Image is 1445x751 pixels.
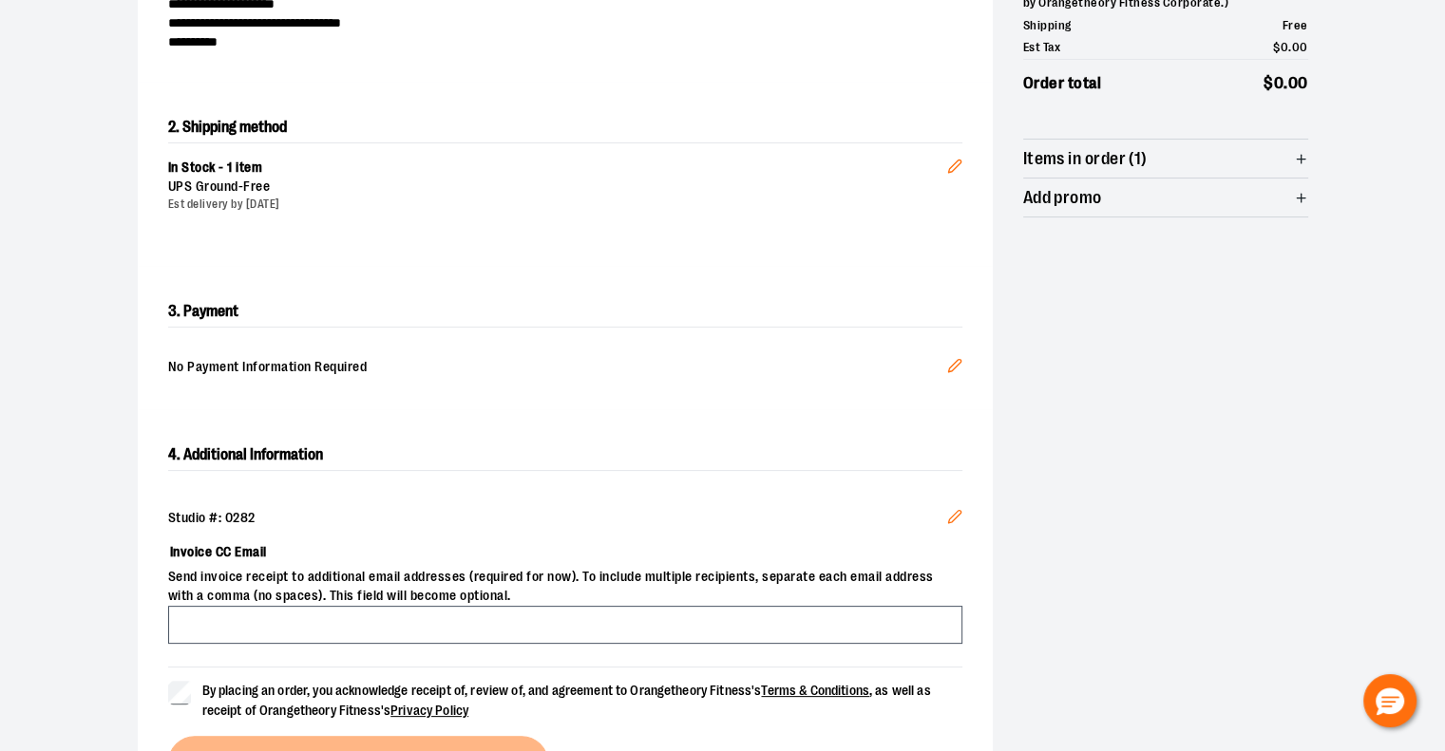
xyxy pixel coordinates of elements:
span: By placing an order, you acknowledge receipt of, review of, and agreement to Orangetheory Fitness... [202,683,931,718]
span: Shipping [1023,16,1072,35]
h2: 2. Shipping method [168,112,962,142]
span: Items in order (1) [1023,150,1148,168]
span: Order total [1023,71,1102,96]
span: Est Tax [1023,38,1061,57]
label: Invoice CC Email [168,535,962,568]
button: Edit [932,128,978,195]
span: Free [1283,18,1308,32]
button: Add promo [1023,178,1308,216]
span: Add promo [1023,189,1102,207]
span: $ [1273,40,1281,54]
h2: 4. Additional Information [168,440,962,471]
span: 0 [1274,74,1284,92]
span: $ [1264,74,1274,92]
span: . [1288,40,1292,54]
span: Send invoice receipt to additional email addresses (required for now). To include multiple recipi... [168,568,962,606]
button: Edit [932,343,978,394]
input: By placing an order, you acknowledge receipt of, review of, and agreement to Orangetheory Fitness... [168,681,191,704]
div: In Stock - 1 item [168,159,947,178]
div: UPS Ground - [168,178,947,197]
a: Privacy Policy [390,703,468,718]
div: Est delivery by [DATE] [168,197,947,213]
a: Terms & Conditions [761,683,869,698]
button: Items in order (1) [1023,140,1308,178]
span: . [1283,74,1288,92]
div: Studio #: 0282 [168,509,962,528]
span: Free [243,178,270,194]
button: Edit [932,494,978,545]
span: 00 [1288,74,1308,92]
h2: 3. Payment [168,296,962,328]
span: 0 [1281,40,1289,54]
span: No Payment Information Required [168,358,947,379]
button: Hello, have a question? Let’s chat. [1363,674,1416,727]
span: 00 [1292,40,1308,54]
